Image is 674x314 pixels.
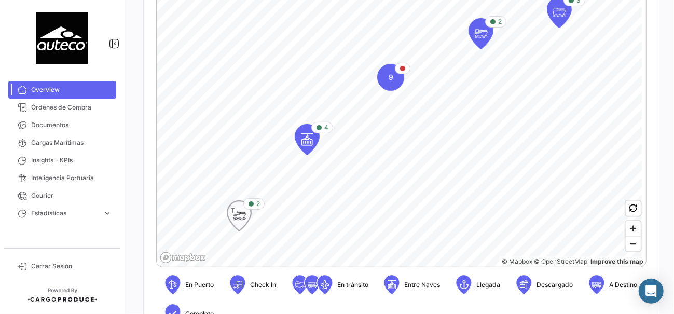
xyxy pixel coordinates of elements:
[31,173,112,183] span: Inteligencia Portuaria
[103,209,112,218] span: expand_more
[626,221,641,236] button: Zoom in
[31,85,112,94] span: Overview
[256,199,260,209] span: 2
[404,280,440,290] span: Entre Naves
[31,138,112,147] span: Cargas Marítimas
[537,280,573,290] span: Descargado
[609,280,637,290] span: A Destino
[31,262,112,271] span: Cerrar Sesión
[534,257,588,265] a: OpenStreetMap
[250,280,276,290] span: Check In
[8,99,116,116] a: Órdenes de Compra
[469,18,493,49] div: Map marker
[31,103,112,112] span: Órdenes de Compra
[8,152,116,169] a: Insights - KPIs
[31,191,112,200] span: Courier
[389,72,393,83] span: 9
[626,237,641,251] span: Zoom out
[324,123,328,132] span: 4
[229,206,237,215] span: T
[476,280,500,290] span: Llegada
[185,280,214,290] span: En Puerto
[36,12,88,64] img: 4e60ea66-e9d8-41bd-bd0e-266a1ab356ac.jpeg
[8,116,116,134] a: Documentos
[337,280,368,290] span: En tránsito
[31,120,112,130] span: Documentos
[227,200,252,231] div: Map marker
[377,64,404,91] div: Map marker
[498,17,502,26] span: 2
[502,257,532,265] a: Mapbox
[8,81,116,99] a: Overview
[8,187,116,204] a: Courier
[31,209,99,218] span: Estadísticas
[8,134,116,152] a: Cargas Marítimas
[626,236,641,251] button: Zoom out
[295,124,320,155] div: Map marker
[31,156,112,165] span: Insights - KPIs
[8,169,116,187] a: Inteligencia Portuaria
[160,252,205,264] a: Mapbox logo
[590,257,643,265] a: Map feedback
[639,279,664,304] div: Abrir Intercom Messenger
